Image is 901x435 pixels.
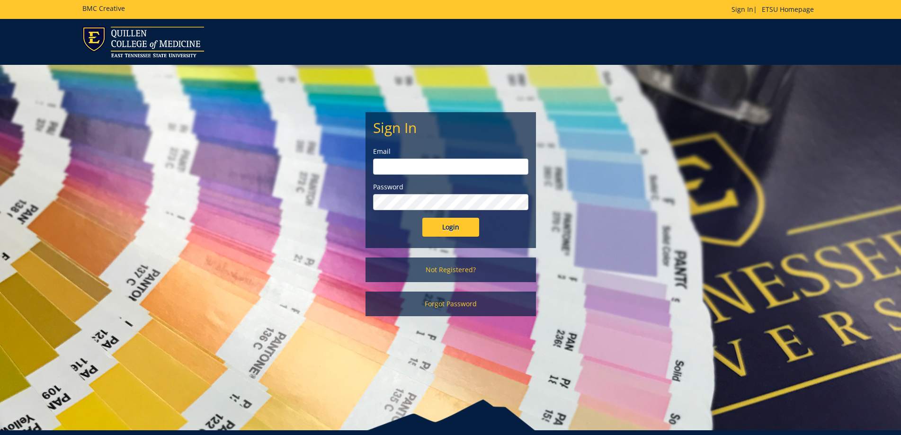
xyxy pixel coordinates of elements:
a: Not Registered? [366,257,536,282]
a: ETSU Homepage [757,5,819,14]
h5: BMC Creative [82,5,125,12]
img: ETSU logo [82,27,204,57]
a: Forgot Password [366,292,536,316]
h2: Sign In [373,120,528,135]
label: Password [373,182,528,192]
p: | [732,5,819,14]
label: Email [373,147,528,156]
a: Sign In [732,5,753,14]
input: Login [422,218,479,237]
